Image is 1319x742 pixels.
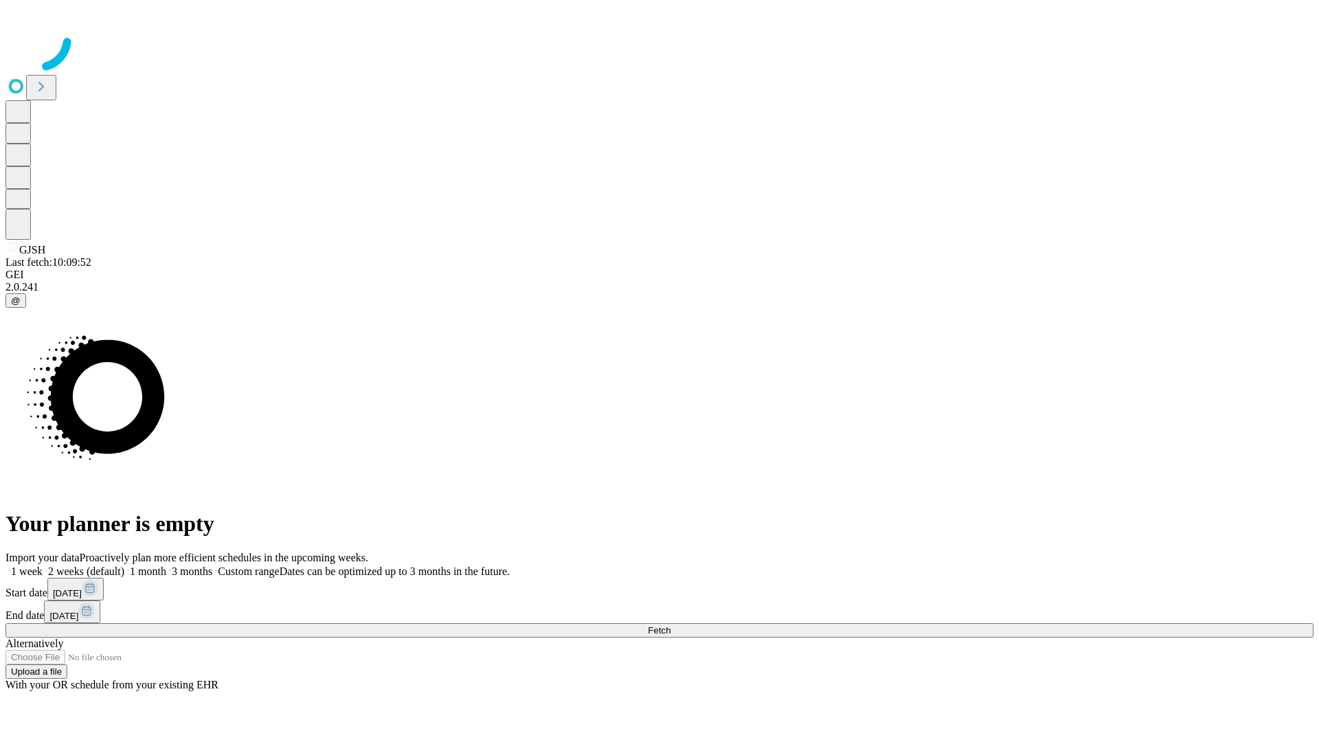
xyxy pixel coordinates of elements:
[5,600,1314,623] div: End date
[47,578,104,600] button: [DATE]
[130,565,166,577] span: 1 month
[218,565,279,577] span: Custom range
[280,565,510,577] span: Dates can be optimized up to 3 months in the future.
[11,565,43,577] span: 1 week
[5,638,63,649] span: Alternatively
[5,269,1314,281] div: GEI
[5,664,67,679] button: Upload a file
[5,256,91,268] span: Last fetch: 10:09:52
[5,293,26,308] button: @
[80,552,368,563] span: Proactively plan more efficient schedules in the upcoming weeks.
[5,578,1314,600] div: Start date
[44,600,100,623] button: [DATE]
[11,295,21,306] span: @
[5,679,218,690] span: With your OR schedule from your existing EHR
[5,281,1314,293] div: 2.0.241
[648,625,670,636] span: Fetch
[49,611,78,621] span: [DATE]
[5,623,1314,638] button: Fetch
[19,244,45,256] span: GJSH
[172,565,212,577] span: 3 months
[48,565,124,577] span: 2 weeks (default)
[53,588,82,598] span: [DATE]
[5,511,1314,537] h1: Your planner is empty
[5,552,80,563] span: Import your data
